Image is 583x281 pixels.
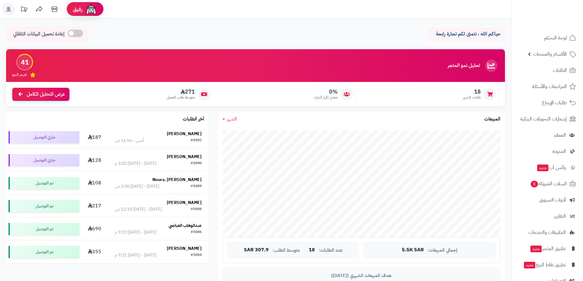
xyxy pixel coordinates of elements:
a: التقارير [515,209,579,224]
div: تم التوصيل [9,177,79,189]
div: #1089 [191,183,202,190]
span: معدل تكرار الشراء [314,95,338,100]
span: 271 [167,88,195,95]
a: طلبات الإرجاع [515,95,579,110]
span: تطبيق المتجر [530,244,566,253]
div: [DATE] - [DATE] 9:19 م [115,229,156,235]
div: تم التوصيل [9,200,79,212]
a: عرض التحليل الكامل [12,88,69,101]
div: تم التوصيل [9,223,79,235]
span: 5.5K SAR [402,247,424,253]
span: طلبات الشهر [463,95,481,100]
div: جاري التوصيل [9,131,79,143]
span: 0% [314,88,338,95]
span: الأقسام والمنتجات [533,50,567,58]
a: التطبيقات والخدمات [515,225,579,240]
span: طلبات الإرجاع [542,98,567,107]
h3: تحليل نمو المتجر [448,63,480,68]
span: متوسط طلب العميل [167,95,195,100]
a: لوحة التحكم [515,31,579,45]
span: جديد [537,165,548,171]
div: [DATE] - [DATE] 3:02 م [115,161,156,167]
div: أمس - 11:03 ص [115,138,144,144]
div: [DATE] - [DATE] 1:06 ص [115,183,159,190]
span: العملاء [554,131,566,139]
p: حياكم الله ، نتمنى لكم تجارة رابحة [433,31,500,38]
a: العملاء [515,128,579,142]
div: جاري التوصيل [9,154,79,166]
a: تطبيق المتجرجديد [515,241,579,256]
div: #1090 [191,161,202,167]
span: التقارير [554,212,566,220]
span: جديد [524,262,535,268]
span: | [304,248,305,252]
span: متوسط الطلب: [272,248,300,253]
img: ai-face.png [85,3,97,15]
h3: آخر الطلبات [183,116,204,122]
td: 108 [82,172,107,194]
span: التطبيقات والخدمات [529,228,566,237]
span: إجمالي المبيعات: [428,248,458,253]
h3: المبيعات [484,116,500,122]
td: 128 [82,149,107,172]
div: #1086 [191,229,202,235]
strong: عبدالوهاب العياضي [169,222,202,229]
span: السلات المتروكة [530,179,567,188]
a: أدوات التسويق [515,193,579,207]
span: تطبيق نقاط البيع [523,261,566,269]
strong: [PERSON_NAME] [167,153,202,160]
span: 307.9 SAR [244,247,269,253]
span: رفيق [73,6,83,13]
a: المراجعات والأسئلة [515,79,579,94]
span: المدونة [552,147,566,156]
span: وآتس آب [536,163,566,172]
div: #1088 [191,206,202,213]
span: جديد [530,246,542,252]
a: الشهر [222,116,237,123]
strong: [PERSON_NAME] [167,199,202,206]
span: أدوات التسويق [539,196,566,204]
a: تحديثات المنصة [16,3,32,17]
span: الطلبات [553,66,567,75]
span: 18 [463,88,481,95]
span: المراجعات والأسئلة [532,82,567,91]
span: 0 [531,181,538,187]
div: #1092 [191,138,202,144]
a: الطلبات [515,63,579,78]
td: 217 [82,195,107,217]
span: إشعارات التحويلات البنكية [520,115,567,123]
div: #1084 [191,252,202,258]
td: 355 [82,241,107,263]
a: تطبيق نقاط البيعجديد [515,257,579,272]
strong: Noura. [PERSON_NAME] [152,176,202,183]
span: لوحة التحكم [544,34,567,42]
div: [DATE] - [DATE] 12:10 ص [115,206,162,213]
div: هدف المبيعات الشهري ([DATE]) [227,272,495,279]
a: المدونة [515,144,579,159]
span: عدد الطلبات: [319,248,343,253]
strong: [PERSON_NAME] [167,131,202,137]
td: 187 [82,126,107,149]
a: إشعارات التحويلات البنكية [515,112,579,126]
span: عرض التحليل الكامل [27,91,65,98]
div: تم التوصيل [9,246,79,258]
strong: [PERSON_NAME] [167,245,202,252]
a: السلات المتروكة0 [515,176,579,191]
a: وآتس آبجديد [515,160,579,175]
span: إعادة تحميل البيانات التلقائي [13,31,65,38]
div: [DATE] - [DATE] 9:31 م [115,252,156,258]
span: تقييم النمو [12,72,27,77]
span: 18 [309,247,315,253]
td: 690 [82,218,107,240]
span: الشهر [227,115,237,123]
